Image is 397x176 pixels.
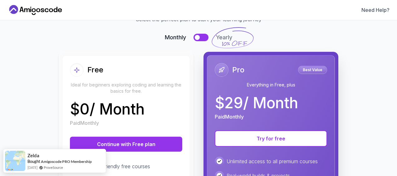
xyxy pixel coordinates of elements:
[70,102,145,117] p: $ 0 / Month
[215,82,327,88] p: Everything in Free, plus
[215,113,244,120] p: Paid Monthly
[70,119,99,127] p: Paid Monthly
[27,153,39,158] span: Zelda
[27,165,37,170] span: [DATE]
[5,151,25,171] img: provesource social proof notification image
[232,65,244,75] h2: Pro
[215,95,298,110] p: $ 29 / Month
[361,6,390,14] a: Need Help?
[165,33,186,42] span: Monthly
[227,158,318,165] p: Unlimited access to all premium courses
[87,65,103,75] h2: Free
[82,163,150,170] p: Beginner friendly free courses
[44,165,63,170] a: ProveSource
[215,130,327,147] button: Try for free
[299,67,326,73] p: Best Value
[70,137,182,152] button: Continue with Free plan
[70,82,182,94] p: Ideal for beginners exploring coding and learning the basics for free.
[27,159,40,164] span: Bought
[41,159,92,164] a: Amigoscode PRO Membership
